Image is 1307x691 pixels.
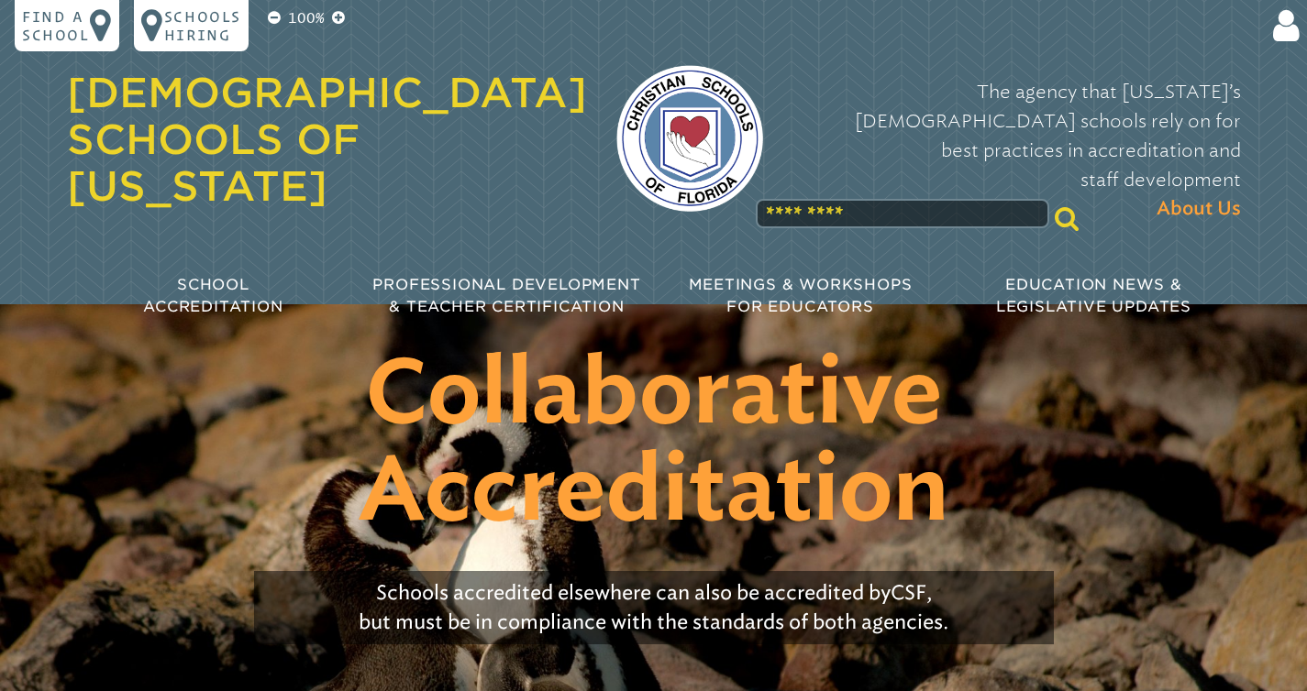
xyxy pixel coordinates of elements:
span: Education News & Legislative Updates [996,276,1191,315]
img: csf-logo-web-colors.png [616,65,763,212]
p: 100% [284,7,328,29]
p: Find a school [22,7,90,44]
p: Schools accredited elsewhere can also be accredited by , but must be in compliance with the stand... [254,571,1054,644]
h1: Collaborative Accreditation [183,348,1125,542]
p: The agency that [US_STATE]’s [DEMOGRAPHIC_DATA] schools rely on for best practices in accreditati... [792,77,1241,224]
p: Schools Hiring [164,7,241,44]
span: Meetings & Workshops for Educators [689,276,913,315]
a: [DEMOGRAPHIC_DATA] Schools of [US_STATE] [67,69,587,210]
span: About Us [1157,194,1241,224]
span: CSF [891,580,926,605]
span: Professional Development & Teacher Certification [372,276,640,315]
span: School Accreditation [143,276,282,315]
